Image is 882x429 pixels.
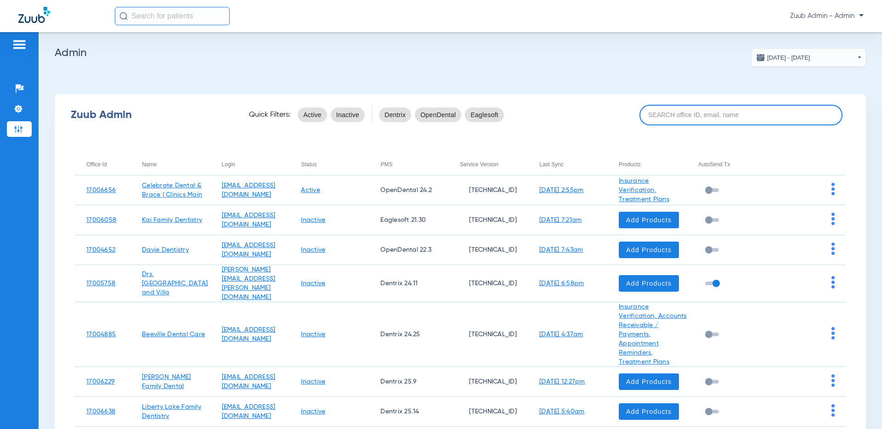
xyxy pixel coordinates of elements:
[619,304,687,365] a: Insurance Verification, Accounts Receivable / Payments, Appointment Reminders, Treatment Plans
[86,247,115,253] a: 17004652
[384,110,406,119] span: Dentrix
[448,367,528,397] td: [TECHNICAL_ID]
[539,280,584,287] a: [DATE] 6:58pm
[751,48,866,67] button: [DATE] - [DATE]
[831,374,835,387] img: group-dot-blue.svg
[369,205,448,235] td: Eaglesoft 21.30
[222,159,290,169] div: Login
[222,374,276,389] a: [EMAIL_ADDRESS][DOMAIN_NAME]
[698,159,766,169] div: AutoSend Tx
[142,217,202,223] a: Kai Family Dentistry
[619,212,679,228] button: Add Products
[539,217,582,223] a: [DATE] 7:21am
[639,105,842,125] input: SEARCH office ID, email, name
[142,271,208,296] a: Drs. [GEOGRAPHIC_DATA] and Villa
[369,175,448,205] td: OpenDental 24.2
[831,404,835,417] img: group-dot-blue.svg
[369,367,448,397] td: Dentrix 25.9
[626,279,672,288] span: Add Products
[790,11,864,21] span: Zuub Admin - Admin
[222,404,276,419] a: [EMAIL_ADDRESS][DOMAIN_NAME]
[539,159,564,169] div: Last Sync
[380,159,448,169] div: PMS
[222,159,235,169] div: Login
[222,266,276,300] a: [PERSON_NAME][EMAIL_ADDRESS][PERSON_NAME][DOMAIN_NAME]
[301,378,325,385] a: Inactive
[619,242,679,258] button: Add Products
[301,159,369,169] div: Status
[301,280,325,287] a: Inactive
[55,48,866,57] h2: Admin
[142,159,210,169] div: Name
[619,373,679,390] button: Add Products
[86,187,116,193] a: 17006656
[86,331,116,338] a: 17004885
[420,110,456,119] span: OpenDental
[86,408,115,415] a: 17006638
[301,159,317,169] div: Status
[369,265,448,302] td: Dentrix 24.11
[831,327,835,339] img: group-dot-blue.svg
[369,302,448,367] td: Dentrix 24.25
[539,159,607,169] div: Last Sync
[86,378,115,385] a: 17006229
[222,327,276,342] a: [EMAIL_ADDRESS][DOMAIN_NAME]
[18,7,50,23] img: Zuub Logo
[142,374,191,389] a: [PERSON_NAME] Family Dental
[619,403,679,420] button: Add Products
[626,215,672,225] span: Add Products
[448,265,528,302] td: [TECHNICAL_ID]
[448,302,528,367] td: [TECHNICAL_ID]
[369,235,448,265] td: OpenDental 22.3
[86,159,107,169] div: Office Id
[539,331,583,338] a: [DATE] 4:37am
[222,182,276,198] a: [EMAIL_ADDRESS][DOMAIN_NAME]
[831,183,835,195] img: group-dot-blue.svg
[301,187,320,193] a: Active
[142,182,202,198] a: Celebrate Dental & Brace | Clinics Main
[301,217,325,223] a: Inactive
[448,175,528,205] td: [TECHNICAL_ID]
[831,213,835,225] img: group-dot-blue.svg
[86,217,116,223] a: 17006058
[619,178,669,203] a: Insurance Verification, Treatment Plans
[142,404,201,419] a: Liberty Lake Family Dentistry
[222,242,276,258] a: [EMAIL_ADDRESS][DOMAIN_NAME]
[142,247,189,253] a: Davie Dentistry
[831,243,835,255] img: group-dot-blue.svg
[369,397,448,427] td: Dentrix 25.14
[619,159,640,169] div: Products
[142,331,205,338] a: Beeville Dental Care
[448,397,528,427] td: [TECHNICAL_ID]
[539,378,585,385] a: [DATE] 12:27pm
[115,7,230,25] input: Search for patients
[222,212,276,228] a: [EMAIL_ADDRESS][DOMAIN_NAME]
[539,187,583,193] a: [DATE] 2:55pm
[301,408,325,415] a: Inactive
[303,110,322,119] span: Active
[626,377,672,386] span: Add Products
[448,235,528,265] td: [TECHNICAL_ID]
[71,110,233,119] div: Zuub Admin
[756,53,765,62] img: date.svg
[539,408,584,415] a: [DATE] 5:40am
[448,205,528,235] td: [TECHNICAL_ID]
[12,39,27,50] img: hamburger-icon
[619,275,679,292] button: Add Products
[379,106,504,124] mat-chip-listbox: pms-filters
[301,247,325,253] a: Inactive
[336,110,359,119] span: Inactive
[831,276,835,288] img: group-dot-blue.svg
[119,12,128,20] img: Search Icon
[380,159,392,169] div: PMS
[626,407,672,416] span: Add Products
[619,159,687,169] div: Products
[298,106,365,124] mat-chip-listbox: status-filters
[470,110,498,119] span: Eaglesoft
[86,280,115,287] a: 17005758
[249,110,291,119] span: Quick Filters:
[626,245,672,254] span: Add Products
[460,159,528,169] div: Service Version
[86,159,130,169] div: Office Id
[539,247,583,253] a: [DATE] 7:43am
